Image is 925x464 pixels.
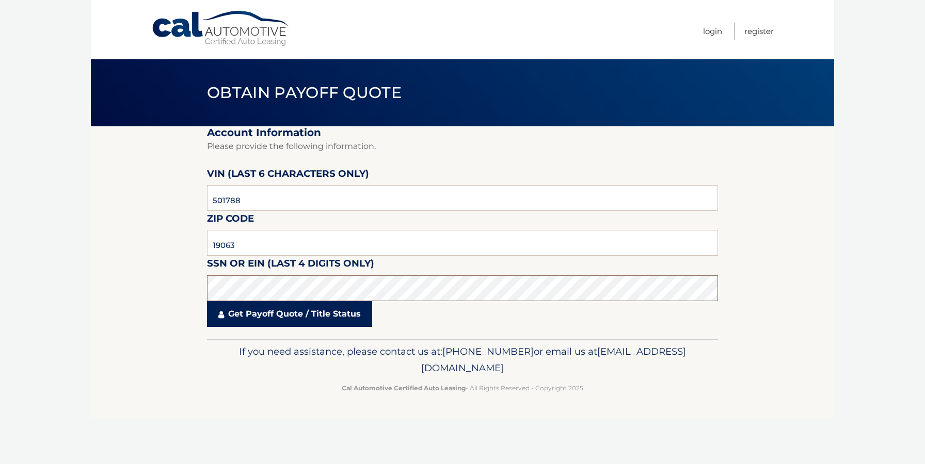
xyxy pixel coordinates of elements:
[207,139,718,154] p: Please provide the following information.
[207,83,402,102] span: Obtain Payoff Quote
[207,211,254,230] label: Zip Code
[442,345,534,357] span: [PHONE_NUMBER]
[214,383,711,393] p: - All Rights Reserved - Copyright 2025
[342,384,466,392] strong: Cal Automotive Certified Auto Leasing
[207,301,372,327] a: Get Payoff Quote / Title Status
[207,166,369,185] label: VIN (last 6 characters only)
[214,343,711,376] p: If you need assistance, please contact us at: or email us at
[744,23,774,40] a: Register
[703,23,722,40] a: Login
[207,256,374,275] label: SSN or EIN (last 4 digits only)
[207,126,718,139] h2: Account Information
[151,10,291,47] a: Cal Automotive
